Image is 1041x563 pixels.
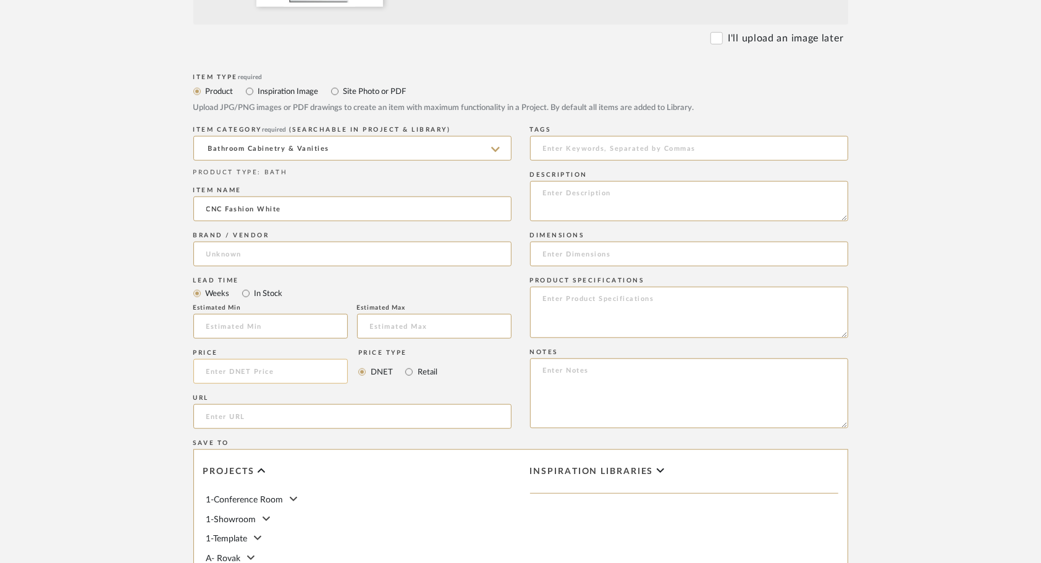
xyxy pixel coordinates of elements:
[253,287,283,300] label: In Stock
[193,126,512,133] div: ITEM CATEGORY
[342,85,407,98] label: Site Photo or PDF
[530,277,848,284] div: Product Specifications
[530,136,848,161] input: Enter Keywords, Separated by Commas
[206,496,284,504] span: 1-Conference Room
[369,365,393,379] label: DNET
[530,232,848,239] div: Dimensions
[193,439,848,447] div: Save To
[193,74,848,81] div: Item Type
[206,535,248,543] span: 1-Template
[530,242,848,266] input: Enter Dimensions
[416,365,437,379] label: Retail
[193,286,512,301] mat-radio-group: Select item type
[358,349,437,357] div: Price Type
[530,171,848,179] div: Description
[357,304,512,311] div: Estimated Max
[193,277,512,284] div: Lead Time
[193,187,512,194] div: Item name
[357,314,512,339] input: Estimated Max
[204,85,234,98] label: Product
[193,197,512,221] input: Enter Name
[206,515,256,524] span: 1-Showroom
[238,74,262,80] span: required
[193,359,348,384] input: Enter DNET Price
[728,31,843,46] label: I'll upload an image later
[193,394,512,402] div: URL
[258,169,288,176] span: : BATH
[193,304,348,311] div: Estimated Min
[193,168,512,177] div: PRODUCT TYPE
[257,85,319,98] label: Inspiration Image
[289,127,451,133] span: (Searchable in Project & Library)
[193,404,512,429] input: Enter URL
[262,127,286,133] span: required
[358,359,437,384] mat-radio-group: Select price type
[530,349,848,356] div: Notes
[203,467,255,477] span: Projects
[193,314,348,339] input: Estimated Min
[193,102,848,114] div: Upload JPG/PNG images or PDF drawings to create an item with maximum functionality in a Project. ...
[206,554,241,563] span: A- Rovak
[530,126,848,133] div: Tags
[193,242,512,266] input: Unknown
[193,349,348,357] div: Price
[193,232,512,239] div: Brand / Vendor
[530,467,654,477] span: Inspiration libraries
[193,83,848,99] mat-radio-group: Select item type
[193,136,512,161] input: Type a category to search and select
[204,287,230,300] label: Weeks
